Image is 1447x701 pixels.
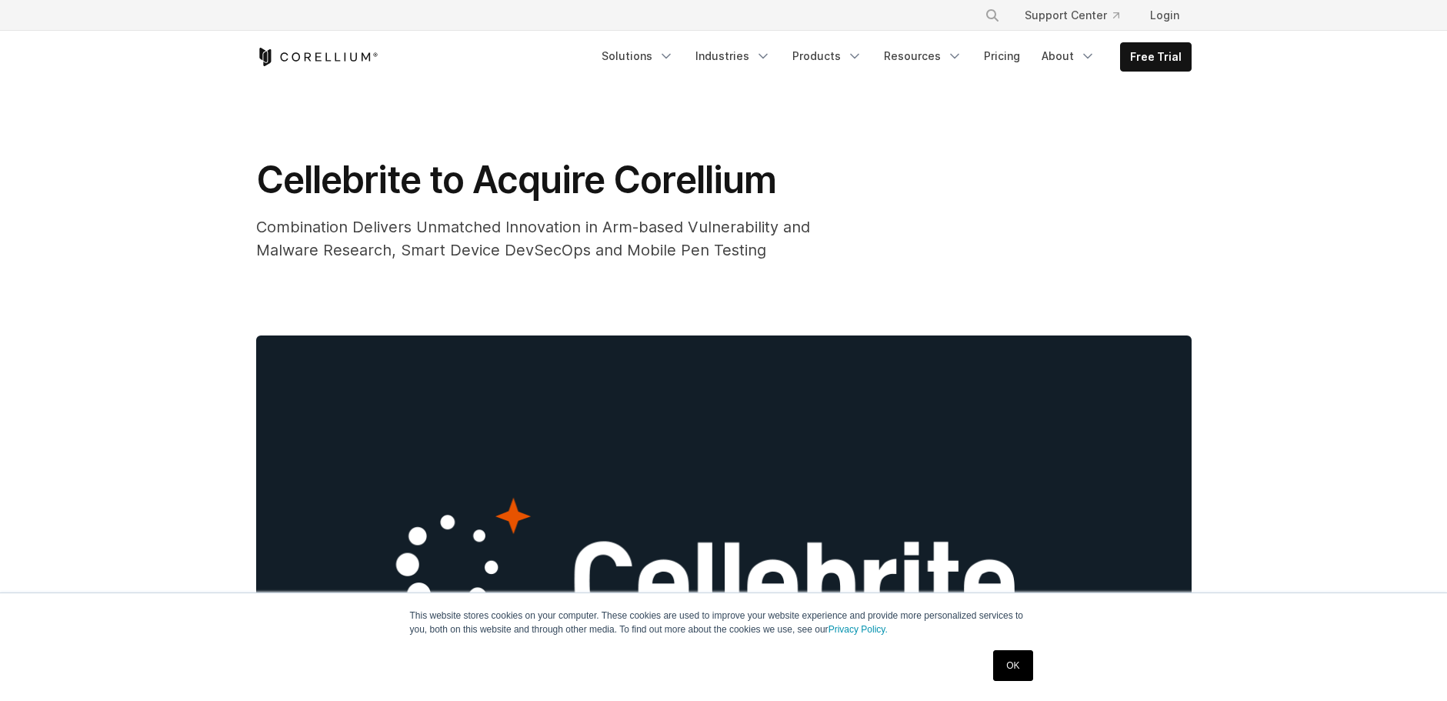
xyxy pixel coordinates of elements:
[592,42,683,70] a: Solutions
[592,42,1192,72] div: Navigation Menu
[979,2,1006,29] button: Search
[975,42,1029,70] a: Pricing
[410,609,1038,636] p: This website stores cookies on your computer. These cookies are used to improve your website expe...
[993,650,1032,681] a: OK
[1121,43,1191,71] a: Free Trial
[256,157,776,202] span: Cellebrite to Acquire Corellium
[875,42,972,70] a: Resources
[1138,2,1192,29] a: Login
[966,2,1192,29] div: Navigation Menu
[783,42,872,70] a: Products
[829,624,888,635] a: Privacy Policy.
[1012,2,1132,29] a: Support Center
[1032,42,1105,70] a: About
[256,48,378,66] a: Corellium Home
[686,42,780,70] a: Industries
[256,218,810,259] span: Combination Delivers Unmatched Innovation in Arm-based Vulnerability and Malware Research, Smart ...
